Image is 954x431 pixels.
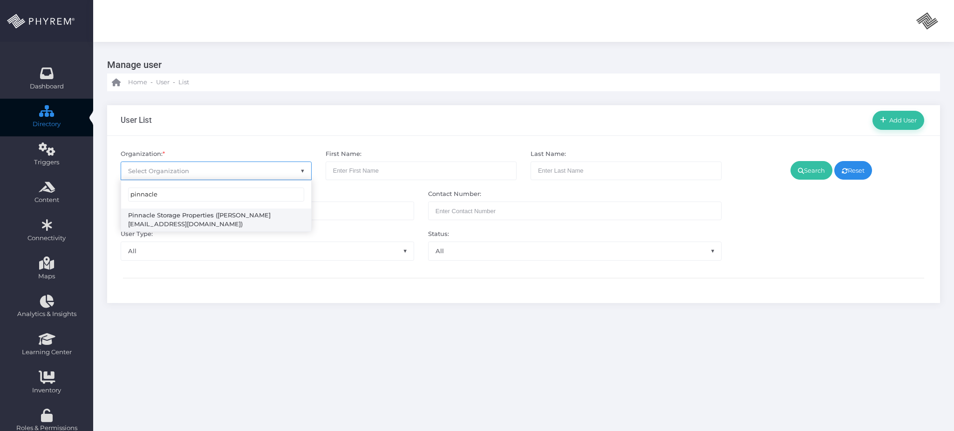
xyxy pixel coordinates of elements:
[6,348,87,357] span: Learning Center
[121,229,153,239] label: User Type:
[428,229,449,239] label: Status:
[6,234,87,243] span: Connectivity
[121,242,414,260] span: All
[326,149,361,159] label: First Name:
[171,78,177,87] li: -
[107,56,933,74] h3: Manage user
[30,82,64,91] span: Dashboard
[6,386,87,395] span: Inventory
[834,161,872,180] a: Reset
[790,161,832,180] a: Search
[178,78,189,87] span: List
[326,162,517,180] input: Enter First Name
[156,78,170,87] span: User
[531,162,722,180] input: Enter Last Name
[112,74,147,91] a: Home
[121,149,165,159] label: Organization:
[128,167,189,175] span: Select Organization
[428,202,722,220] input: Maximum of 10 digits required
[6,310,87,319] span: Analytics & Insights
[6,120,87,129] span: Directory
[428,242,722,260] span: All
[121,209,311,231] li: Pinnacle Storage Properties ([PERSON_NAME][EMAIL_ADDRESS][DOMAIN_NAME])
[178,74,189,91] a: List
[428,189,481,199] label: Contact Number:
[886,116,917,124] span: Add User
[121,115,152,125] h3: User List
[156,74,170,91] a: User
[38,272,55,281] span: Maps
[872,111,924,129] a: Add User
[531,149,566,159] label: Last Name:
[149,78,154,87] li: -
[6,158,87,167] span: Triggers
[128,78,147,87] span: Home
[429,242,721,260] span: All
[6,195,87,205] span: Content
